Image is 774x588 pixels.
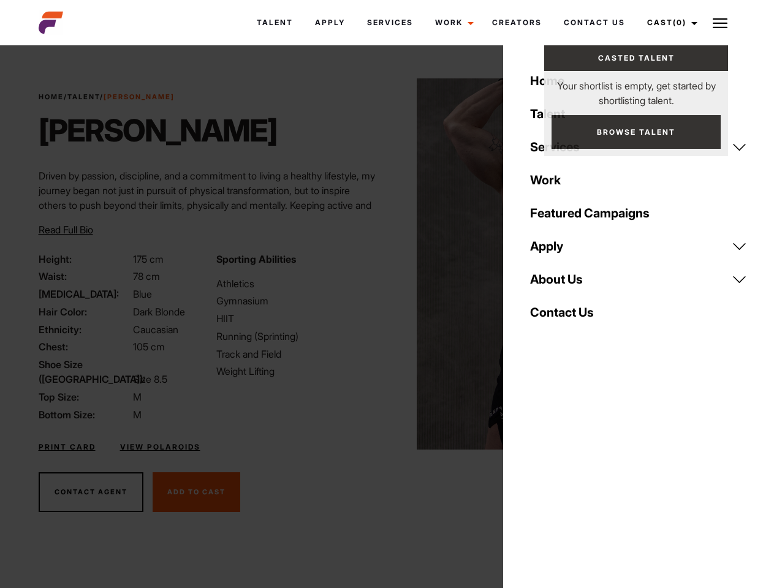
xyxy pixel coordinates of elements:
[133,270,160,282] span: 78 cm
[544,45,728,71] a: Casted Talent
[39,472,143,513] button: Contact Agent
[523,130,754,164] a: Services
[481,6,553,39] a: Creators
[552,115,721,149] a: Browse Talent
[39,442,96,453] a: Print Card
[133,391,142,403] span: M
[39,269,131,284] span: Waist:
[39,92,175,102] span: / /
[133,341,165,353] span: 105 cm
[39,10,63,35] img: cropped-aefm-brand-fav-22-square.png
[216,311,379,326] li: HIIT
[39,322,131,337] span: Ethnicity:
[216,253,296,265] strong: Sporting Abilities
[67,92,100,101] a: Talent
[133,409,142,421] span: M
[39,390,131,404] span: Top Size:
[216,364,379,379] li: Weight Lifting
[133,323,178,336] span: Caucasian
[39,339,131,354] span: Chest:
[636,6,705,39] a: Cast(0)
[304,6,356,39] a: Apply
[673,18,686,27] span: (0)
[553,6,636,39] a: Contact Us
[216,276,379,291] li: Athletics
[713,16,727,31] img: Burger icon
[39,407,131,422] span: Bottom Size:
[153,472,240,513] button: Add To Cast
[39,168,380,242] p: Driven by passion, discipline, and a commitment to living a healthy lifestyle, my journey began n...
[39,287,131,301] span: [MEDICAL_DATA]:
[39,222,93,237] button: Read Full Bio
[133,288,152,300] span: Blue
[356,6,424,39] a: Services
[120,442,200,453] a: View Polaroids
[39,252,131,266] span: Height:
[523,64,754,97] a: Home
[104,92,175,101] strong: [PERSON_NAME]
[246,6,304,39] a: Talent
[216,293,379,308] li: Gymnasium
[133,306,185,318] span: Dark Blonde
[133,373,167,385] span: Size 8.5
[523,197,754,230] a: Featured Campaigns
[39,92,64,101] a: Home
[523,263,754,296] a: About Us
[523,97,754,130] a: Talent
[167,488,226,496] span: Add To Cast
[39,112,277,149] h1: [PERSON_NAME]
[544,71,728,108] p: Your shortlist is empty, get started by shortlisting talent.
[39,304,131,319] span: Hair Color:
[39,224,93,236] span: Read Full Bio
[424,6,481,39] a: Work
[523,296,754,329] a: Contact Us
[523,230,754,263] a: Apply
[523,164,754,197] a: Work
[216,329,379,344] li: Running (Sprinting)
[216,347,379,361] li: Track and Field
[133,253,164,265] span: 175 cm
[39,357,131,386] span: Shoe Size ([GEOGRAPHIC_DATA]):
